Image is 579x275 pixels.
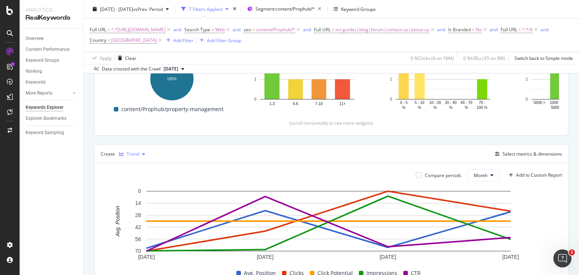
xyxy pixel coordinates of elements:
[463,55,505,61] div: 0 % URLs ( 35 on 9M )
[525,97,528,101] text: 0
[553,249,571,267] iframe: Intercom live chat
[502,254,519,260] text: [DATE]
[492,150,562,159] button: Select metrics & dimensions
[127,152,139,156] div: Trend
[116,148,148,160] button: Trend
[26,57,59,64] div: Keyword Groups
[390,97,392,101] text: 0
[256,6,315,12] span: Segment: content/Prophub/*
[569,249,575,255] span: 1
[164,66,178,72] span: 2025 Sep. 1st
[467,169,500,181] button: Month
[26,129,78,137] a: Keyword Sampling
[26,129,64,137] div: Keyword Sampling
[26,67,78,75] a: Ranking
[315,102,323,106] text: 7-10
[244,26,251,33] span: seo
[215,24,225,35] span: Web
[490,26,498,33] button: and
[111,35,157,46] span: [GEOGRAPHIC_DATA]
[107,26,110,33] span: =
[254,97,256,101] text: 0
[26,46,78,53] a: Content Performance
[121,105,224,114] span: content/Prophub/property-management
[534,101,545,105] text: 5000 +
[197,36,241,45] button: Add Filter Group
[26,78,78,86] a: Keywords
[518,26,521,33] span: =
[231,5,238,13] div: times
[90,52,112,64] button: Apply
[418,105,421,110] text: %
[380,254,396,260] text: [DATE]
[244,3,324,15] button: Segment:content/Prophub/*
[138,188,141,194] text: 0
[26,115,66,122] div: Explorer Bookmarks
[516,173,562,177] div: Add to Custom Report
[479,101,485,105] text: 70 -
[502,151,562,157] div: Select metrics & dimensions
[115,206,121,237] text: Avg. Position
[332,26,334,33] span: ≠
[256,24,295,35] span: content/Prophub/*
[104,120,559,126] div: (scroll horizontally to see more widgets)
[506,169,562,181] button: Add to Custom Report
[233,26,240,33] button: and
[102,66,161,72] div: Data crossed with the Crawl
[111,24,165,35] span: ^.*[URL][DOMAIN_NAME]
[26,35,44,43] div: Overview
[339,102,346,106] text: 11+
[207,37,241,43] div: Add Filter Group
[541,26,548,33] button: and
[135,224,141,230] text: 42
[100,55,112,61] div: Apply
[135,236,141,242] text: 56
[303,26,311,33] button: and
[173,37,193,43] div: Add Filter
[125,55,136,61] div: Clear
[501,26,517,33] span: Full URL
[254,77,256,81] text: 1
[269,102,275,106] text: 1-3
[257,254,273,260] text: [DATE]
[26,14,77,22] div: RealKeywords
[550,101,561,105] text: 1000 -
[437,26,445,33] div: and
[26,57,78,64] a: Keyword Groups
[293,102,299,106] text: 4-6
[113,53,230,102] svg: A chart.
[107,37,110,43] span: =
[411,55,454,61] div: 0 % Clicks ( 6 on 16M )
[173,26,181,33] button: and
[525,77,528,81] text: 2
[477,105,487,110] text: 100 %
[445,101,457,105] text: 20 - 40
[135,248,141,254] text: 70
[26,115,78,122] a: Explorer Bookmarks
[90,37,106,43] span: Country
[415,101,424,105] text: 5 - 10
[26,78,46,86] div: Keywords
[101,148,148,160] div: Create
[90,3,172,15] button: [DATE] - [DATE]vsPrev. Period
[167,77,177,81] text: 100%
[163,36,193,45] button: Add Filter
[402,105,406,110] text: %
[425,172,461,179] div: Compare periods
[449,105,452,110] text: %
[211,26,214,33] span: =
[101,187,556,263] svg: A chart.
[133,6,163,12] span: vs Prev. Period
[26,35,78,43] a: Overview
[433,105,437,110] text: %
[135,200,141,206] text: 14
[335,24,429,35] span: nri-guides|blog|forum|contact-us|about-us
[178,3,231,15] button: 7 Filters Applied
[522,24,533,35] span: ^.*/$
[429,101,441,105] text: 10 - 20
